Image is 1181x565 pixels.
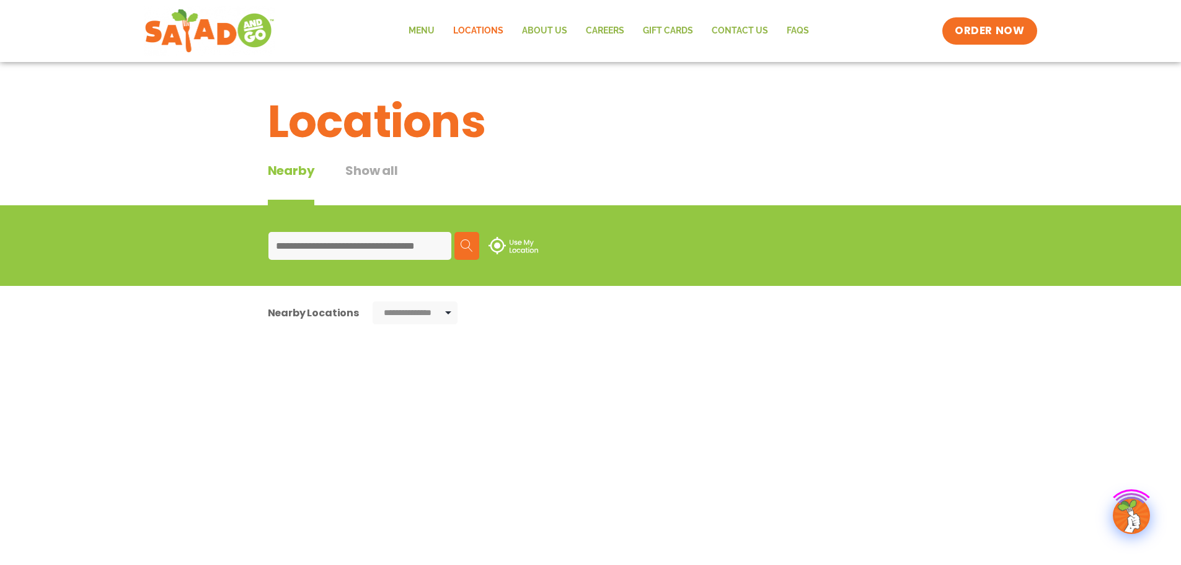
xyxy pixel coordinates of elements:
div: Nearby Locations [268,305,359,321]
a: Contact Us [702,17,777,45]
img: search.svg [461,239,473,252]
button: Show all [345,161,397,205]
a: FAQs [777,17,818,45]
div: Tabbed content [268,161,429,205]
div: Nearby [268,161,315,205]
a: ORDER NOW [942,17,1037,45]
a: Careers [577,17,634,45]
img: use-location.svg [489,237,538,254]
a: GIFT CARDS [634,17,702,45]
h1: Locations [268,88,914,155]
a: Menu [399,17,444,45]
nav: Menu [399,17,818,45]
a: About Us [513,17,577,45]
span: ORDER NOW [955,24,1024,38]
a: Locations [444,17,513,45]
img: new-SAG-logo-768×292 [144,6,275,56]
